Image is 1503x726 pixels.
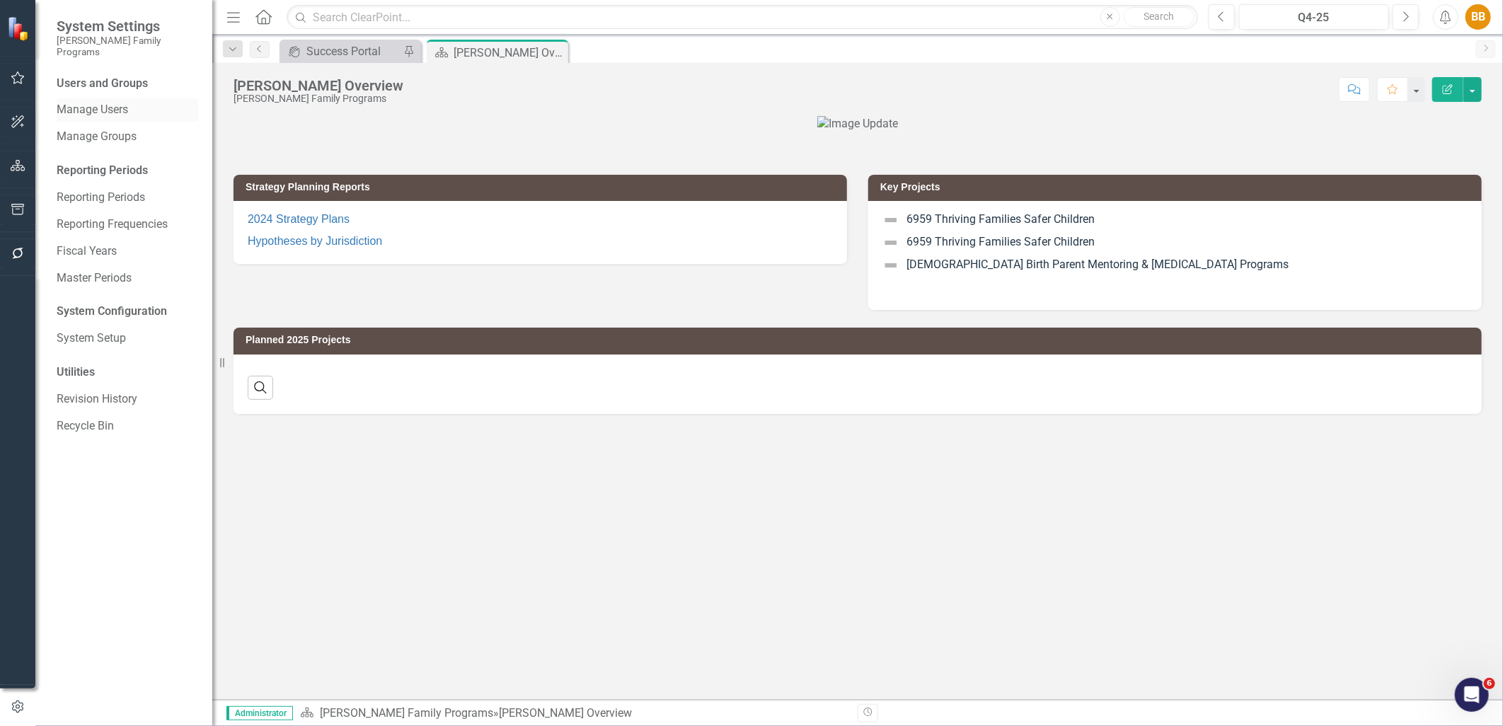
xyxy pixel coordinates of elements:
[57,217,198,233] a: Reporting Frequencies
[57,190,198,206] a: Reporting Periods
[234,93,403,104] div: [PERSON_NAME] Family Programs
[306,42,400,60] div: Success Portal
[248,235,382,247] a: Hypotheses by Jurisdiction
[246,335,1475,345] h3: Planned 2025 Projects
[234,78,403,93] div: [PERSON_NAME] Overview
[882,231,1468,254] p: 6959 Thriving Families Safer Children
[1144,11,1174,22] span: Search
[57,270,198,287] a: Master Periods
[57,330,198,347] a: System Setup
[1455,678,1489,712] iframe: Intercom live chat
[882,257,899,274] img: Not Defined
[57,243,198,260] a: Fiscal Years
[246,182,840,192] h3: Strategy Planning Reports
[57,364,198,381] div: Utilities
[1484,678,1495,689] span: 6
[880,182,1475,192] h3: Key Projects
[320,706,493,720] a: [PERSON_NAME] Family Programs
[1465,4,1491,30] button: BB
[226,706,293,720] span: Administrator
[1244,9,1384,26] div: Q4-25
[57,391,198,408] a: Revision History
[57,163,198,179] div: Reporting Periods
[248,213,350,225] a: 2024 Strategy Plans
[57,129,198,145] a: Manage Groups
[817,116,898,132] img: Image Update
[499,706,632,720] div: [PERSON_NAME] Overview
[57,102,198,118] a: Manage Users
[300,705,847,722] div: »
[57,304,198,320] div: System Configuration
[7,16,32,40] img: ClearPoint Strategy
[287,5,1198,30] input: Search ClearPoint...
[283,42,400,60] a: Success Portal
[57,35,198,58] small: [PERSON_NAME] Family Programs
[1239,4,1389,30] button: Q4-25
[454,44,565,62] div: [PERSON_NAME] Overview
[882,212,899,229] img: Not Defined
[57,18,198,35] span: System Settings
[882,254,1468,277] p: [DEMOGRAPHIC_DATA] Birth Parent Mentoring & [MEDICAL_DATA] Programs
[882,234,899,251] img: Not Defined
[882,212,1468,231] p: 6959 Thriving Families Safer Children
[57,76,198,92] div: Users and Groups
[1124,7,1194,27] button: Search
[57,418,198,434] a: Recycle Bin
